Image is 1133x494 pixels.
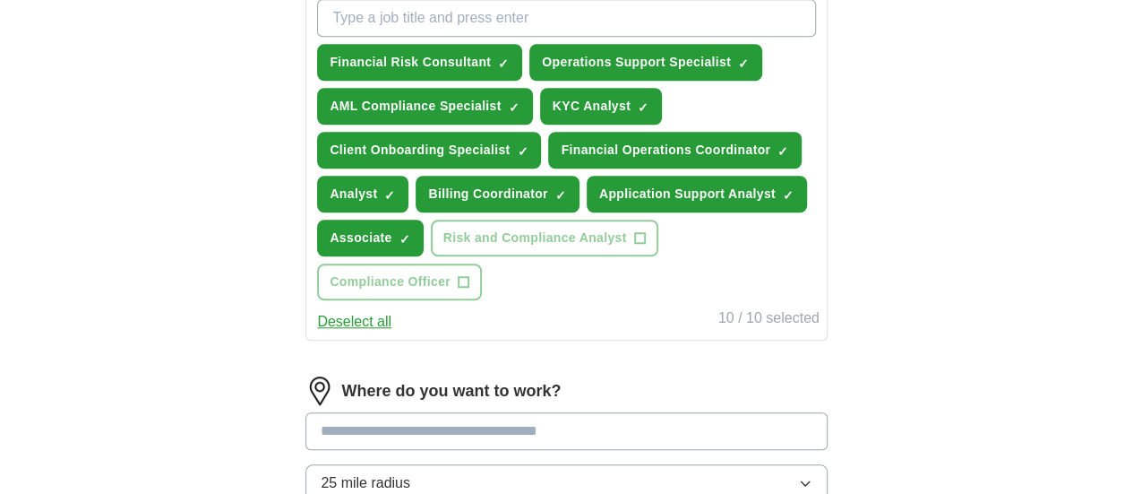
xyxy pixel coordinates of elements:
[416,176,579,212] button: Billing Coordinator✓
[509,100,519,115] span: ✓
[321,472,410,494] span: 25 mile radius
[540,88,662,125] button: KYC Analyst✓
[384,188,395,203] span: ✓
[561,141,770,160] span: Financial Operations Coordinator
[638,100,648,115] span: ✓
[783,188,794,203] span: ✓
[317,311,391,333] button: Deselect all
[738,56,749,71] span: ✓
[317,132,541,169] button: Client Onboarding Specialist✓
[548,132,802,169] button: Financial Operations Coordinator✓
[431,220,658,256] button: Risk and Compliance Analyst
[317,264,482,300] button: Compliance Officer
[428,185,547,204] span: Billing Coordinator
[599,185,776,204] span: Application Support Analyst
[330,273,451,291] span: Compliance Officer
[330,53,491,72] span: Financial Risk Consultant
[399,232,410,247] span: ✓
[317,88,532,125] button: AML Compliance Specialist✓
[517,144,528,159] span: ✓
[587,176,807,212] button: Application Support Analyst✓
[718,308,820,333] div: 10 / 10 selected
[330,185,377,204] span: Analyst
[317,44,522,81] button: Financial Risk Consultant✓
[317,176,408,212] button: Analyst✓
[317,220,423,256] button: Associate✓
[341,379,561,403] label: Where do you want to work?
[542,53,731,72] span: Operations Support Specialist
[777,144,788,159] span: ✓
[330,97,501,116] span: AML Compliance Specialist
[553,97,631,116] span: KYC Analyst
[498,56,509,71] span: ✓
[330,141,510,160] span: Client Onboarding Specialist
[555,188,566,203] span: ✓
[443,229,627,247] span: Risk and Compliance Analyst
[330,229,391,247] span: Associate
[305,377,334,405] img: location.png
[529,44,762,81] button: Operations Support Specialist✓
